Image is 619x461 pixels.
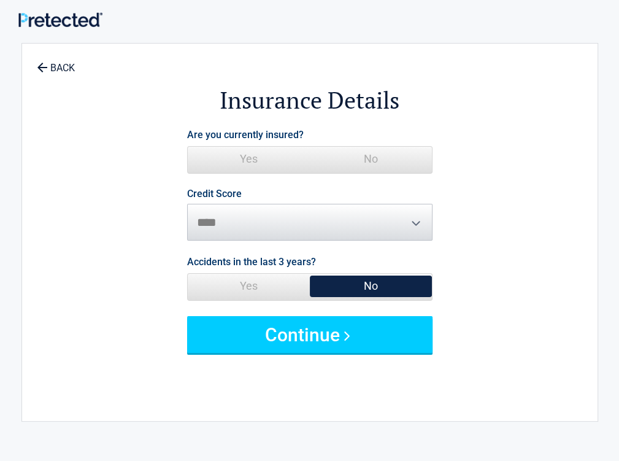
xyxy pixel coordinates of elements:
[34,52,77,73] a: BACK
[187,189,242,199] label: Credit Score
[310,274,432,298] span: No
[187,316,433,353] button: Continue
[18,12,102,28] img: Main Logo
[90,85,530,116] h2: Insurance Details
[187,126,304,143] label: Are you currently insured?
[188,147,310,171] span: Yes
[188,274,310,298] span: Yes
[310,147,432,171] span: No
[187,254,316,270] label: Accidents in the last 3 years?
